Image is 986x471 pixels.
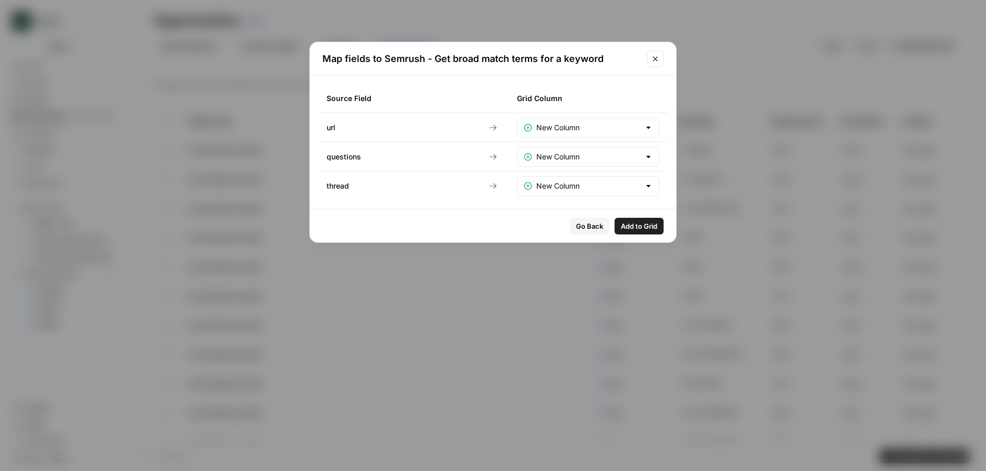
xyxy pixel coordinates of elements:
[327,84,469,113] div: Source Field
[327,122,335,133] span: url
[615,218,664,234] button: Add to Grid
[536,181,640,191] input: New Column
[327,181,349,191] span: thread
[647,51,664,67] button: Close modal
[570,218,609,234] button: Go Back
[517,84,659,113] div: Grid Column
[621,221,657,231] span: Add to Grid
[576,221,603,231] span: Go Back
[327,152,361,162] span: questions
[536,122,640,133] input: New Column
[536,152,640,162] input: New Column
[322,52,641,66] h2: Map fields to Semrush - Get broad match terms for a keyword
